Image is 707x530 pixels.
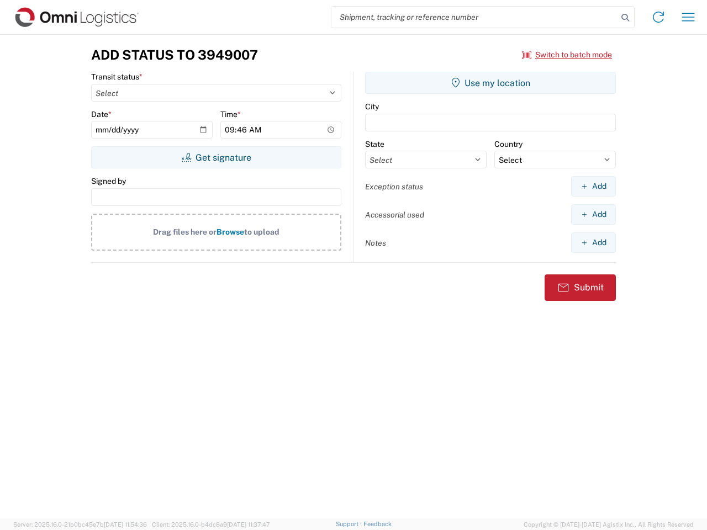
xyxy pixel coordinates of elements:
[91,72,143,82] label: Transit status
[571,204,616,225] button: Add
[365,182,423,192] label: Exception status
[244,227,279,236] span: to upload
[227,521,270,528] span: [DATE] 11:37:47
[336,521,363,527] a: Support
[217,227,244,236] span: Browse
[365,210,424,220] label: Accessorial used
[365,238,386,248] label: Notes
[524,520,694,529] span: Copyright © [DATE]-[DATE] Agistix Inc., All Rights Reserved
[91,109,112,119] label: Date
[545,274,616,301] button: Submit
[494,139,523,149] label: Country
[13,521,147,528] span: Server: 2025.16.0-21b0bc45e7b
[522,46,612,64] button: Switch to batch mode
[331,7,618,28] input: Shipment, tracking or reference number
[91,176,126,186] label: Signed by
[152,521,270,528] span: Client: 2025.16.0-b4dc8a9
[571,232,616,253] button: Add
[363,521,392,527] a: Feedback
[91,47,258,63] h3: Add Status to 3949007
[153,227,217,236] span: Drag files here or
[365,72,616,94] button: Use my location
[104,521,147,528] span: [DATE] 11:54:36
[571,176,616,197] button: Add
[365,102,379,112] label: City
[91,146,341,168] button: Get signature
[365,139,384,149] label: State
[220,109,241,119] label: Time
